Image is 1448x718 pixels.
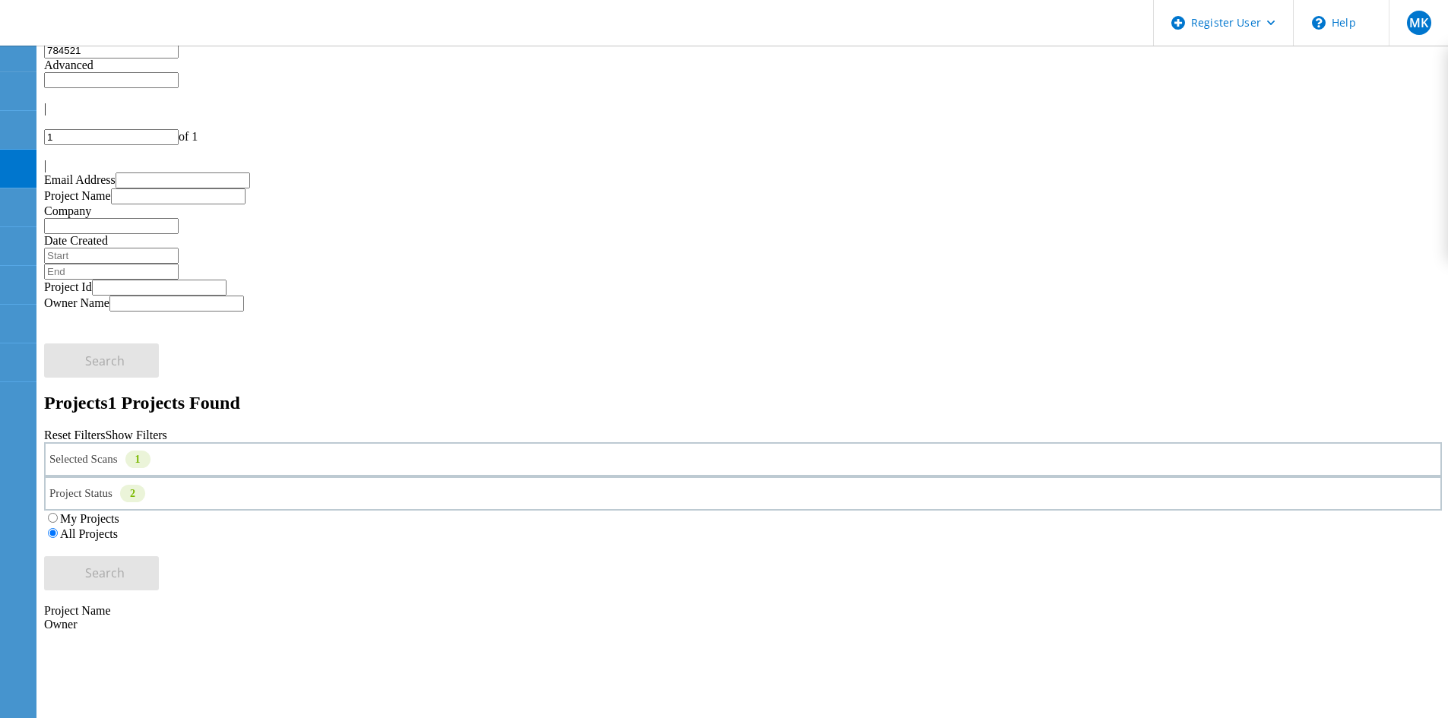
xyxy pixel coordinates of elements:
[44,59,93,71] span: Advanced
[108,393,240,413] span: 1 Projects Found
[120,485,145,502] div: 2
[44,393,108,413] b: Projects
[85,565,125,581] span: Search
[85,353,125,369] span: Search
[44,296,109,309] label: Owner Name
[44,159,1442,172] div: |
[44,429,105,441] a: Reset Filters
[105,429,166,441] a: Show Filters
[44,343,159,378] button: Search
[1312,16,1326,30] svg: \n
[60,527,118,540] label: All Projects
[44,476,1442,511] div: Project Status
[44,280,92,293] label: Project Id
[44,556,159,590] button: Search
[44,604,1442,618] div: Project Name
[60,512,119,525] label: My Projects
[44,43,179,59] input: Search projects by name, owner, ID, company, etc
[44,102,1442,115] div: |
[1409,17,1428,29] span: MK
[179,130,198,143] span: of 1
[15,30,179,43] a: Live Optics Dashboard
[125,451,151,468] div: 1
[44,264,179,280] input: End
[44,173,116,186] label: Email Address
[44,442,1442,476] div: Selected Scans
[44,618,1442,631] div: Owner
[44,248,179,264] input: Start
[44,234,108,247] label: Date Created
[44,189,111,202] label: Project Name
[44,204,91,217] label: Company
